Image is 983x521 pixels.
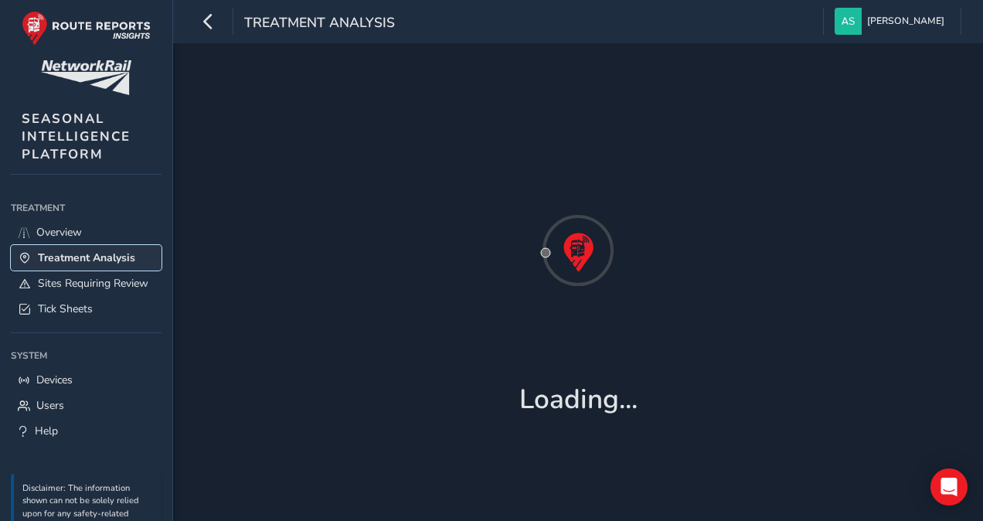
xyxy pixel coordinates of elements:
[38,276,148,291] span: Sites Requiring Review
[36,225,82,240] span: Overview
[835,8,950,35] button: [PERSON_NAME]
[867,8,944,35] span: [PERSON_NAME]
[11,296,162,322] a: Tick Sheets
[38,301,93,316] span: Tick Sheets
[11,418,162,444] a: Help
[11,196,162,220] div: Treatment
[11,245,162,271] a: Treatment Analysis
[22,110,131,163] span: SEASONAL INTELLIGENCE PLATFORM
[11,393,162,418] a: Users
[36,373,73,387] span: Devices
[11,271,162,296] a: Sites Requiring Review
[41,60,131,95] img: customer logo
[930,468,968,506] div: Open Intercom Messenger
[35,424,58,438] span: Help
[11,344,162,367] div: System
[36,398,64,413] span: Users
[244,13,395,35] span: Treatment Analysis
[22,11,151,46] img: rr logo
[11,367,162,393] a: Devices
[835,8,862,35] img: diamond-layout
[38,250,135,265] span: Treatment Analysis
[519,383,638,416] h1: Loading...
[11,220,162,245] a: Overview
